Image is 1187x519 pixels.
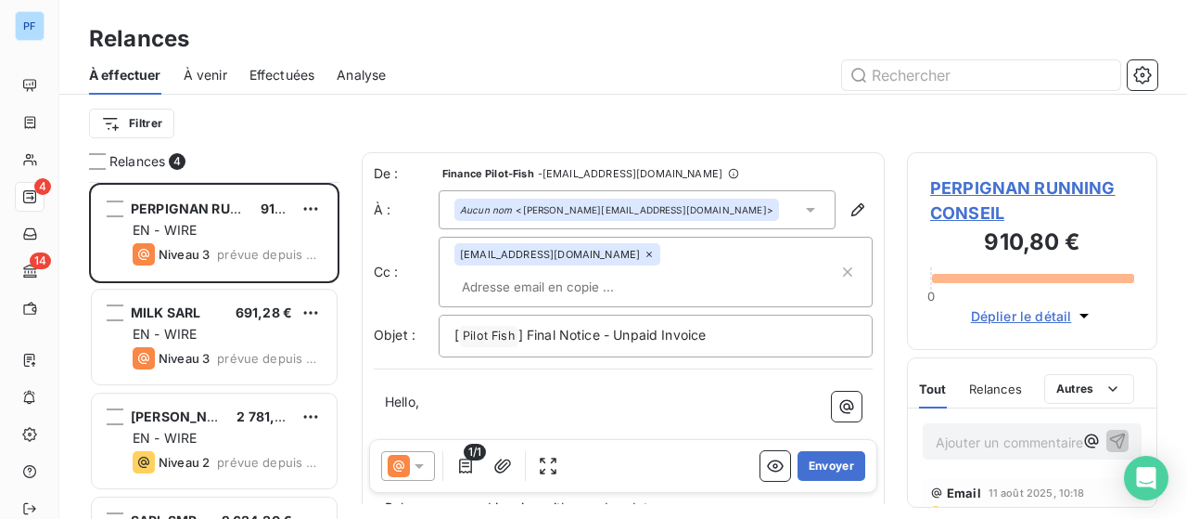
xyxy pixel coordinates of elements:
span: 11 août 2025, 10:18 [989,487,1085,499]
a: 14 [15,256,44,286]
span: Relances [109,152,165,171]
span: Niveau 2 [945,504,998,519]
span: Pilot Fish [460,326,517,347]
label: À : [374,201,439,219]
span: [EMAIL_ADDRESS][DOMAIN_NAME] [460,249,640,260]
span: Below concerned invoice with overdue date : [385,500,663,515]
input: Adresse email en copie ... [454,273,669,301]
span: Déplier le détail [971,306,1072,326]
a: 4 [15,182,44,212]
span: Objet : [374,327,415,343]
span: 910,80 € [261,201,317,216]
span: EN - WIRE [133,222,197,238]
em: Aucun nom [460,203,512,216]
span: 1/1 [464,444,486,461]
h3: 910,80 € [930,226,1134,263]
span: 4 [169,153,185,170]
span: À venir [184,66,227,84]
span: Niveau 3 [159,351,210,366]
span: EN - WIRE [133,326,197,342]
span: Email [947,486,981,500]
span: I am writing to you once again regarding the outstanding invoices that have not been paid yet.. [385,436,858,474]
div: <[PERSON_NAME][EMAIL_ADDRESS][DOMAIN_NAME]> [460,203,773,216]
span: Finance Pilot-Fish [442,168,534,179]
span: MILK SARL [131,305,200,320]
span: 14 [30,253,51,269]
span: EN - WIRE [133,430,197,446]
div: grid [89,182,339,519]
span: Effectuées [249,66,315,84]
span: 691,28 € [236,305,292,320]
span: prévue depuis 2 jours [217,247,322,262]
span: PERPIGNAN RUNNING CONSEIL [131,201,337,216]
span: [PERSON_NAME] [131,409,242,424]
span: De : [374,164,439,183]
span: 0 [927,289,935,304]
span: prévue depuis 2 jours [217,455,322,470]
span: PERPIGNAN RUNNING CONSEIL [930,175,1134,226]
span: [ [454,327,459,343]
label: Cc : [374,263,439,281]
span: Tout [919,382,947,396]
h3: Relances [89,22,189,56]
span: Niveau 2 [159,455,210,470]
span: prévue depuis 2 jours [217,351,322,366]
span: 2 781,56 € [236,409,304,424]
span: - [EMAIL_ADDRESS][DOMAIN_NAME] [538,168,722,179]
span: Hello, [385,394,419,409]
span: Relances [969,382,1022,396]
span: Analyse [337,66,386,84]
div: PF [15,11,45,41]
span: ] Final Notice - Unpaid Invoice [518,327,707,343]
div: Open Intercom Messenger [1124,456,1168,500]
span: 4 [34,178,51,195]
span: Niveau 3 [159,247,210,262]
input: Rechercher [842,60,1120,90]
button: Déplier le détail [965,305,1100,327]
button: Filtrer [89,109,174,138]
button: Envoyer [798,451,865,481]
button: Autres [1044,374,1134,404]
span: À effectuer [89,66,161,84]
